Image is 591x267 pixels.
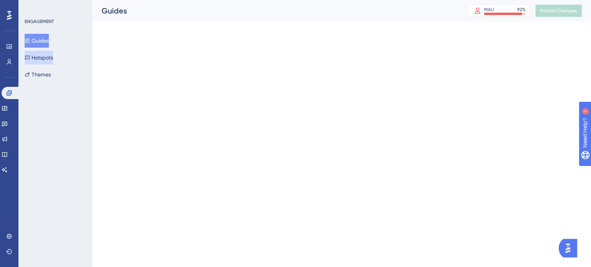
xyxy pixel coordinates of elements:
[53,4,56,10] div: 1
[25,34,49,48] button: Guides
[540,8,577,14] span: Publish Changes
[484,7,494,13] div: MAU
[18,2,48,11] span: Need Help?
[559,237,582,260] iframe: UserGuiding AI Assistant Launcher
[536,5,582,17] button: Publish Changes
[25,18,54,25] div: ENGAGEMENT
[102,5,449,16] div: Guides
[517,7,526,13] div: 92 %
[25,51,53,65] button: Hotspots
[25,68,51,81] button: Themes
